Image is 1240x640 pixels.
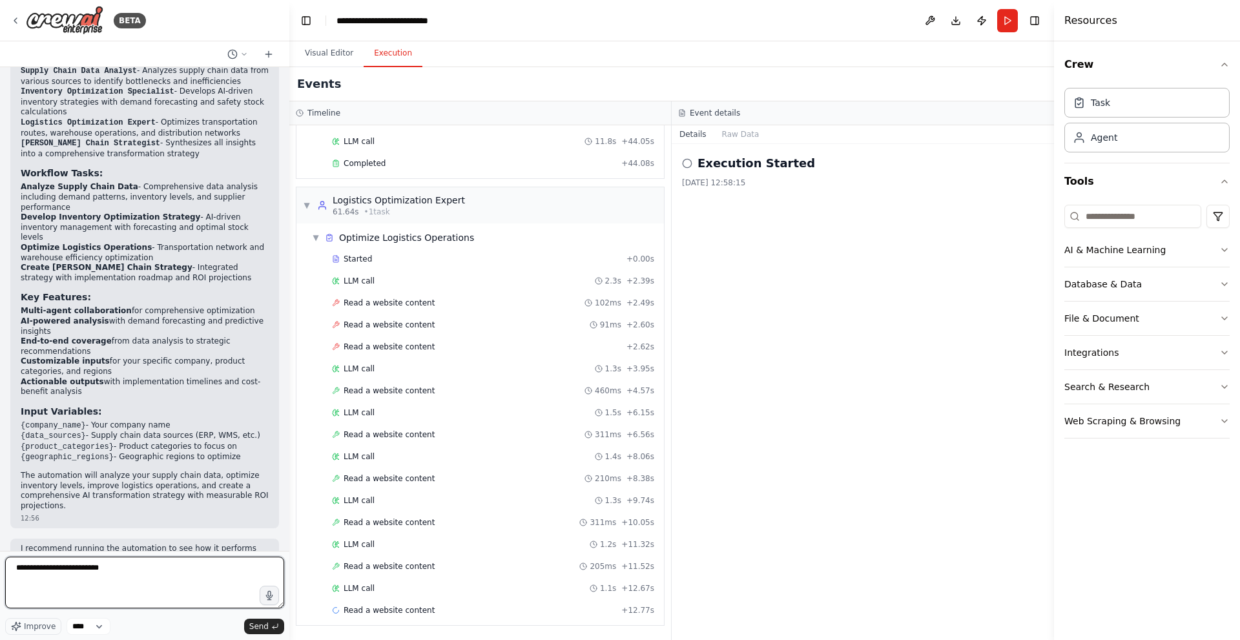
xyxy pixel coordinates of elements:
span: + 4.57s [626,386,654,396]
li: with demand forecasting and predictive insights [21,316,269,336]
span: Completed [344,158,386,169]
span: + 8.06s [626,451,654,462]
span: + 44.05s [621,136,654,147]
div: Task [1091,96,1110,109]
span: + 44.08s [621,158,654,169]
span: Started [344,254,372,264]
span: + 12.67s [621,583,654,594]
span: LLM call [344,539,375,550]
span: LLM call [344,451,375,462]
li: - Analyzes supply chain data from various sources to identify bottlenecks and inefficiencies [21,66,269,87]
span: + 2.62s [626,342,654,352]
span: Read a website content [344,429,435,440]
span: Read a website content [344,473,435,484]
div: Database & Data [1064,278,1142,291]
span: ▼ [312,232,320,243]
span: + 10.05s [621,517,654,528]
li: - Optimizes transportation routes, warehouse operations, and distribution networks [21,118,269,138]
span: Read a website content [344,320,435,330]
span: • 1 task [364,207,390,217]
span: 311ms [595,429,621,440]
span: + 0.00s [626,254,654,264]
span: + 12.77s [621,605,654,615]
span: 205ms [590,561,616,572]
button: Click to speak your automation idea [260,586,279,605]
span: 2.3s [605,276,621,286]
button: Tools [1064,163,1230,200]
div: Agent [1091,131,1117,144]
div: File & Document [1064,312,1139,325]
span: + 3.95s [626,364,654,374]
span: Improve [24,621,56,632]
div: Optimize Logistics Operations [339,231,474,244]
li: - Develops AI-driven inventory strategies with demand forecasting and safety stock calculations [21,87,269,118]
button: Web Scraping & Browsing [1064,404,1230,438]
div: BETA [114,13,146,28]
span: Send [249,621,269,632]
span: Read a website content [344,517,435,528]
span: 11.8s [595,136,616,147]
li: - Supply chain data sources (ERP, WMS, etc.) [21,431,269,442]
span: + 2.60s [626,320,654,330]
strong: Input Variables: [21,406,102,417]
code: {product_categories} [21,442,114,451]
code: Inventory Optimization Specialist [21,87,174,96]
span: Read a website content [344,605,435,615]
strong: Analyze Supply Chain Data [21,182,138,191]
span: LLM call [344,495,375,506]
span: LLM call [344,276,375,286]
strong: AI-powered analysis [21,316,109,325]
h3: Event details [690,108,740,118]
button: Database & Data [1064,267,1230,301]
span: 1.4s [605,451,621,462]
span: 311ms [590,517,616,528]
span: 1.1s [600,583,616,594]
li: from data analysis to strategic recommendations [21,336,269,356]
span: 91ms [600,320,621,330]
span: 61.64s [333,207,359,217]
span: LLM call [344,136,375,147]
strong: Optimize Logistics Operations [21,243,152,252]
span: LLM call [344,583,375,594]
h2: Execution Started [697,154,815,172]
strong: End-to-end coverage [21,336,112,346]
strong: Develop Inventory Optimization Strategy [21,212,200,222]
button: Hide right sidebar [1026,12,1044,30]
button: Start a new chat [258,46,279,62]
div: Logistics Optimization Expert [333,194,465,207]
code: {data_sources} [21,431,86,440]
strong: Multi-agent collaboration [21,306,132,315]
code: {company_name} [21,421,86,430]
strong: Create [PERSON_NAME] Chain Strategy [21,263,192,272]
li: - Your company name [21,420,269,431]
div: Search & Research [1064,380,1150,393]
span: 210ms [595,473,621,484]
div: [DATE] 12:58:15 [682,178,1044,188]
li: - Comprehensive data analysis including demand patterns, inventory levels, and supplier performance [21,182,269,212]
span: + 2.49s [626,298,654,308]
div: Crew [1064,83,1230,163]
span: 1.2s [600,539,616,550]
span: Read a website content [344,386,435,396]
p: I recommend running the automation to see how it performs with your supply chain data and require... [21,544,269,564]
li: - Geographic regions to optimize [21,452,269,463]
span: ▼ [303,200,311,211]
button: Execution [364,40,422,67]
button: Search & Research [1064,370,1230,404]
code: [PERSON_NAME] Chain Strategist [21,139,160,148]
strong: Customizable inputs [21,356,110,366]
button: Visual Editor [294,40,364,67]
li: - AI-driven inventory management with forecasting and optimal stock levels [21,212,269,243]
span: 1.5s [605,408,621,418]
code: {geographic_regions} [21,453,114,462]
button: Switch to previous chat [222,46,253,62]
div: AI & Machine Learning [1064,243,1166,256]
code: Logistics Optimization Expert [21,118,156,127]
h2: Events [297,75,341,93]
span: + 11.32s [621,539,654,550]
span: 1.3s [605,364,621,374]
span: + 6.56s [626,429,654,440]
button: File & Document [1064,302,1230,335]
strong: Actionable outputs [21,377,104,386]
li: - Integrated strategy with implementation roadmap and ROI projections [21,263,269,283]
